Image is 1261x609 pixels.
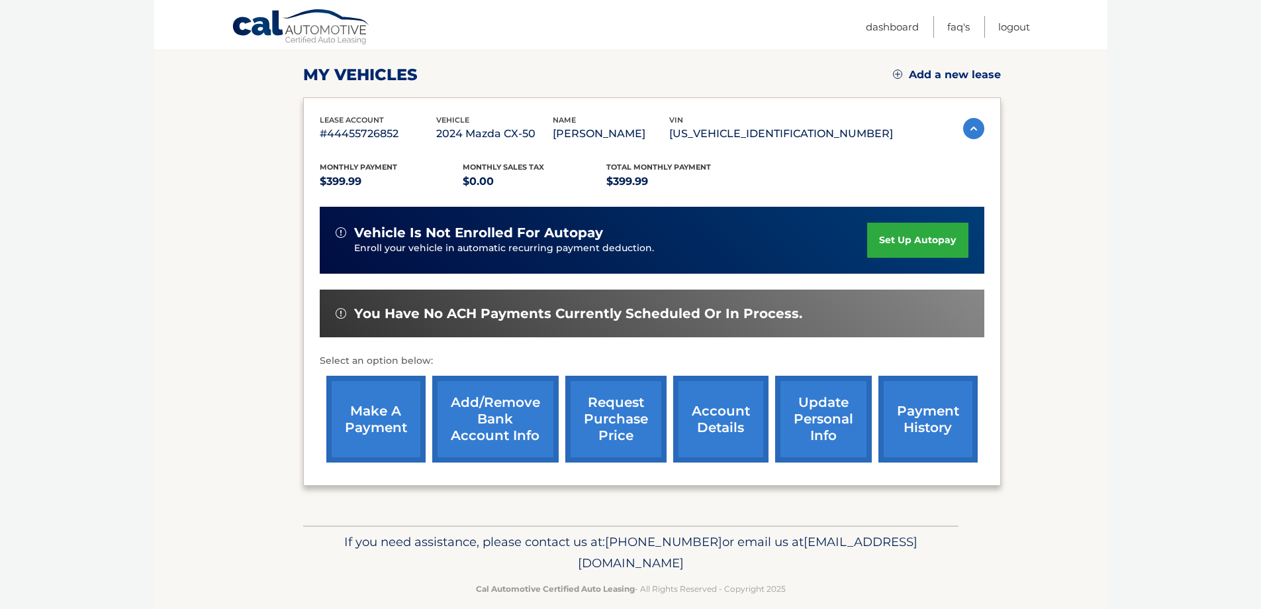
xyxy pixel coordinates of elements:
[320,353,984,369] p: Select an option below:
[963,118,984,139] img: accordion-active.svg
[867,223,968,258] a: set up autopay
[553,115,576,125] span: name
[320,162,397,172] span: Monthly Payment
[312,531,950,574] p: If you need assistance, please contact us at: or email us at
[436,115,469,125] span: vehicle
[312,582,950,596] p: - All Rights Reserved - Copyright 2025
[578,534,917,571] span: [EMAIL_ADDRESS][DOMAIN_NAME]
[354,241,868,256] p: Enroll your vehicle in automatic recurring payment deduction.
[998,16,1030,38] a: Logout
[893,68,1001,82] a: Add a new lease
[232,9,371,47] a: Cal Automotive
[553,125,669,143] p: [PERSON_NAME]
[947,16,970,38] a: FAQ's
[775,376,872,463] a: update personal info
[320,115,384,125] span: lease account
[878,376,978,463] a: payment history
[866,16,919,38] a: Dashboard
[463,172,606,191] p: $0.00
[605,534,722,549] span: [PHONE_NUMBER]
[669,115,683,125] span: vin
[336,227,346,238] img: alert-white.svg
[336,308,346,319] img: alert-white.svg
[476,584,635,594] strong: Cal Automotive Certified Auto Leasing
[320,172,463,191] p: $399.99
[320,125,436,143] p: #44455726852
[303,65,418,85] h2: my vehicles
[673,376,769,463] a: account details
[565,376,667,463] a: request purchase price
[669,125,893,143] p: [US_VEHICLE_IDENTIFICATION_NUMBER]
[326,376,426,463] a: make a payment
[463,162,544,172] span: Monthly sales Tax
[432,376,559,463] a: Add/Remove bank account info
[354,305,802,322] span: You have no ACH payments currently scheduled or in process.
[606,162,711,172] span: Total Monthly Payment
[606,172,750,191] p: $399.99
[893,70,902,79] img: add.svg
[354,225,603,241] span: vehicle is not enrolled for autopay
[436,125,553,143] p: 2024 Mazda CX-50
